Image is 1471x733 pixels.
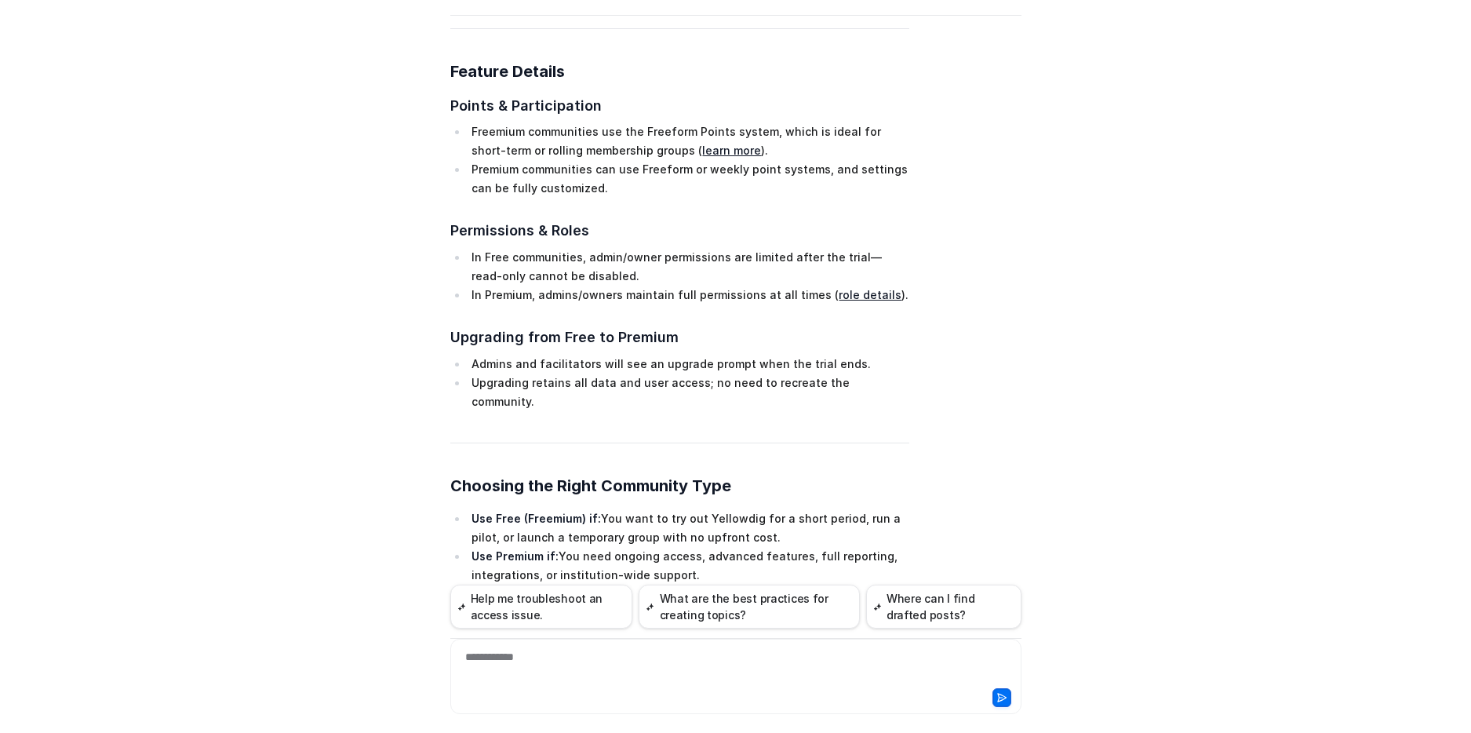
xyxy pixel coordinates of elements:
li: Premium communities can use Freeform or weekly point systems, and settings can be fully customized. [468,160,909,198]
h2: Choosing the Right Community Type [450,475,909,497]
h2: Feature Details [450,60,909,82]
li: You want to try out Yellowdig for a short period, run a pilot, or launch a temporary group with n... [468,509,909,547]
h3: Permissions & Roles [450,220,909,242]
button: Where can I find drafted posts? [866,585,1021,629]
li: In Premium, admins/owners maintain full permissions at all times ( ). [468,286,909,305]
li: Upgrading retains all data and user access; no need to recreate the community. [468,374,909,411]
li: Admins and facilitators will see an upgrade prompt when the trial ends. [468,355,909,374]
li: Freemium communities use the Freeform Points system, which is ideal for short-term or rolling mem... [468,122,909,160]
button: What are the best practices for creating topics? [639,585,859,629]
h3: Upgrading from Free to Premium [450,326,909,348]
strong: Use Free (Freemium) if: [472,512,601,525]
a: role details [839,288,901,301]
h3: Points & Participation [450,95,909,117]
strong: Use Premium if: [472,549,559,563]
li: In Free communities, admin/owner permissions are limited after the trial—read-only cannot be disa... [468,248,909,286]
a: learn more [702,144,761,157]
li: You need ongoing access, advanced features, full reporting, integrations, or institution-wide sup... [468,547,909,585]
button: Help me troubleshoot an access issue. [450,585,633,629]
